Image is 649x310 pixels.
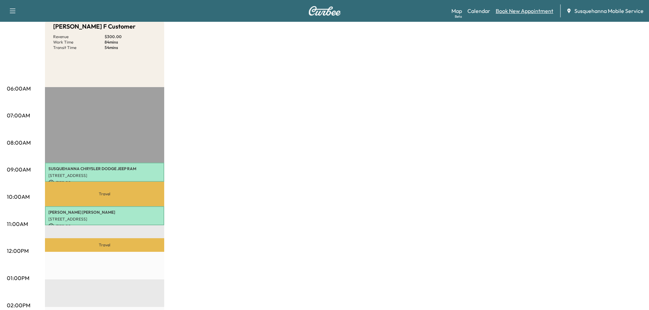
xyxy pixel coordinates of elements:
p: Travel [45,238,164,252]
p: 11:00AM [7,220,28,228]
p: 54 mins [105,45,156,50]
p: Travel [45,182,164,206]
p: 84 mins [105,39,156,45]
a: Book New Appointment [496,7,553,15]
div: Beta [455,14,462,19]
p: [PERSON_NAME] [PERSON_NAME] [48,210,161,215]
p: [STREET_ADDRESS] [48,216,161,222]
p: SUSQUEHANNA CHRYSLER DODGE JEEP RAM [48,166,161,172]
p: 07:00AM [7,111,30,119]
p: 10:00AM [7,193,30,201]
p: 06:00AM [7,84,31,93]
img: Curbee Logo [308,6,341,16]
p: 02:00PM [7,301,30,309]
p: [STREET_ADDRESS] [48,173,161,178]
p: 08:00AM [7,138,31,147]
p: Work Time [53,39,105,45]
p: 09:00AM [7,165,31,174]
p: $ 150.00 [48,180,161,186]
span: Susquehanna Mobile Service [574,7,644,15]
p: $ 300.00 [105,34,156,39]
a: Calendar [467,7,490,15]
p: 01:00PM [7,274,29,282]
p: $ 150.00 [48,223,161,229]
p: Transit Time [53,45,105,50]
p: Revenue [53,34,105,39]
h5: [PERSON_NAME] F Customer [53,22,136,31]
a: MapBeta [451,7,462,15]
p: 12:00PM [7,247,29,255]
